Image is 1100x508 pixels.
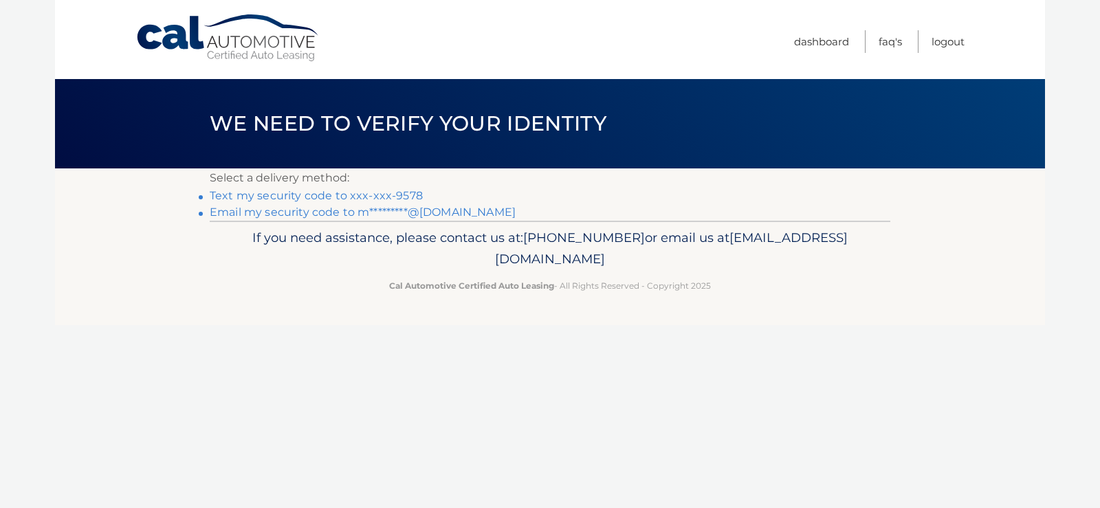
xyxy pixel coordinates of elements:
[210,206,516,219] a: Email my security code to m*********@[DOMAIN_NAME]
[932,30,965,53] a: Logout
[879,30,902,53] a: FAQ's
[219,278,881,293] p: - All Rights Reserved - Copyright 2025
[210,168,890,188] p: Select a delivery method:
[135,14,321,63] a: Cal Automotive
[794,30,849,53] a: Dashboard
[210,111,606,136] span: We need to verify your identity
[523,230,645,245] span: [PHONE_NUMBER]
[210,189,423,202] a: Text my security code to xxx-xxx-9578
[389,280,554,291] strong: Cal Automotive Certified Auto Leasing
[219,227,881,271] p: If you need assistance, please contact us at: or email us at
